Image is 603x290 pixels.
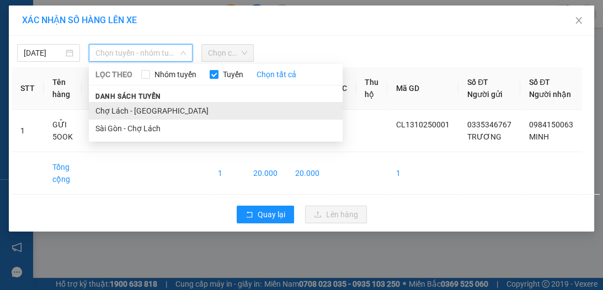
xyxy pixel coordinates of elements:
[467,90,503,99] span: Người gửi
[150,68,201,80] span: Nhóm tuyến
[563,6,594,36] button: Close
[22,15,137,25] span: XÁC NHẬN SỐ HÀNG LÊN XE
[12,67,44,110] th: STT
[180,50,186,56] span: down
[467,78,488,87] span: Số ĐT
[246,211,253,219] span: rollback
[286,152,328,195] td: 20.000
[12,110,44,152] td: 1
[467,120,511,129] span: 0335346767
[529,120,573,129] span: 0984150063
[467,132,501,141] span: TRƯƠNG
[89,120,343,137] li: Sài Gòn - Chợ Lách
[95,68,132,80] span: LỌC THEO
[244,152,286,195] td: 20.000
[208,45,247,61] span: Chọn chuyến
[44,110,82,152] td: GỬI 5OOK
[387,152,458,195] td: 1
[95,45,186,61] span: Chọn tuyến - nhóm tuyến
[209,152,244,195] td: 1
[396,120,450,129] span: CL1310250001
[24,47,63,59] input: 13/10/2025
[44,67,82,110] th: Tên hàng
[529,78,550,87] span: Số ĐT
[257,68,296,80] a: Chọn tất cả
[356,67,387,110] th: Thu hộ
[82,67,108,110] th: SL
[574,16,583,25] span: close
[44,152,82,195] td: Tổng cộng
[387,67,458,110] th: Mã GD
[258,208,285,221] span: Quay lại
[237,206,294,223] button: rollbackQuay lại
[218,68,248,80] span: Tuyến
[89,92,168,101] span: Danh sách tuyến
[529,90,571,99] span: Người nhận
[529,132,549,141] span: MINH
[89,102,343,120] li: Chợ Lách - [GEOGRAPHIC_DATA]
[305,206,367,223] button: uploadLên hàng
